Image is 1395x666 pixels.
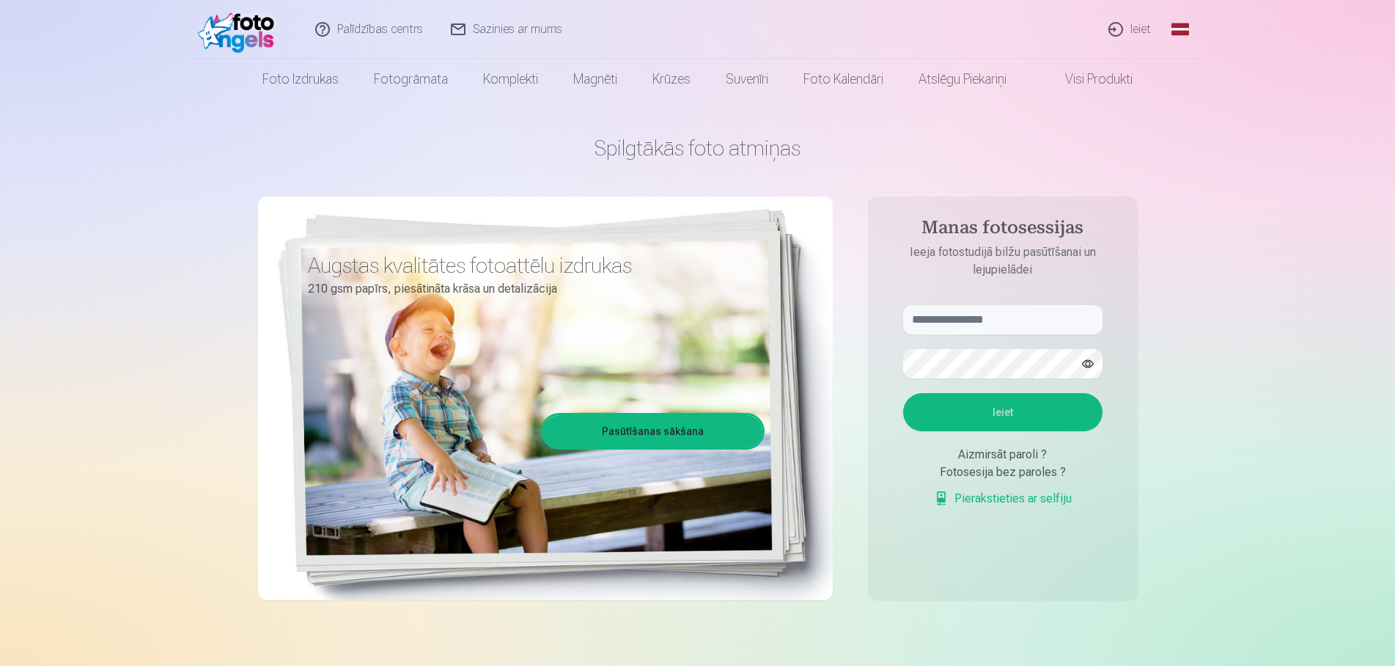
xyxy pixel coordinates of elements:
a: Magnēti [556,59,635,100]
h4: Manas fotosessijas [888,217,1117,244]
a: Atslēgu piekariņi [901,59,1024,100]
a: Krūzes [635,59,708,100]
a: Foto izdrukas [245,59,356,100]
h3: Augstas kvalitātes fotoattēlu izdrukas [308,252,754,279]
p: 210 gsm papīrs, piesātināta krāsa un detalizācija [308,279,754,299]
a: Pierakstieties ar selfiju [934,490,1072,508]
h1: Spilgtākās foto atmiņas [258,135,1138,161]
a: Fotogrāmata [356,59,465,100]
div: Fotosesija bez paroles ? [903,464,1103,481]
button: Ieiet [903,393,1103,431]
div: Aizmirsāt paroli ? [903,446,1103,464]
a: Komplekti [465,59,556,100]
a: Suvenīri [708,59,786,100]
img: /fa1 [198,6,282,53]
a: Pasūtīšanas sākšana [543,415,762,447]
a: Foto kalendāri [786,59,901,100]
p: Ieeja fotostudijā bilžu pasūtīšanai un lejupielādei [888,244,1117,279]
a: Visi produkti [1024,59,1150,100]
